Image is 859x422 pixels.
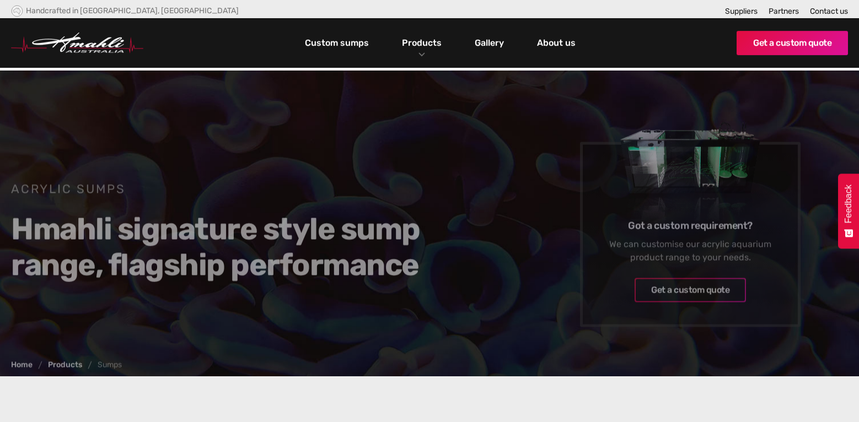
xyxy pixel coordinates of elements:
a: Products [399,35,444,51]
div: Sumps [98,361,122,369]
div: Products [394,18,450,68]
span: Feedback [844,185,853,223]
a: home [11,33,143,53]
div: Get a custom quote [651,284,729,297]
a: About us [534,34,578,52]
img: Sumps [599,89,781,252]
h6: Got a custom requirement? [599,219,781,232]
a: Partners [769,7,799,16]
a: Get a custom quote [737,31,848,55]
a: Custom sumps [302,34,372,52]
a: Gallery [472,34,507,52]
a: Home [11,361,33,369]
div: Handcrafted in [GEOGRAPHIC_DATA], [GEOGRAPHIC_DATA] [26,6,239,15]
a: Get a custom quote [635,278,746,302]
a: Suppliers [725,7,758,16]
div: We can customise our acrylic aquarium product range to your needs. [599,238,781,264]
button: Feedback - Show survey [838,174,859,248]
img: Hmahli Australia Logo [11,33,143,53]
h1: Acrylic Sumps [11,181,436,197]
h2: Hmahli signature style sump range, flagship performance [11,211,436,283]
a: Products [48,361,82,369]
a: Contact us [810,7,848,16]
